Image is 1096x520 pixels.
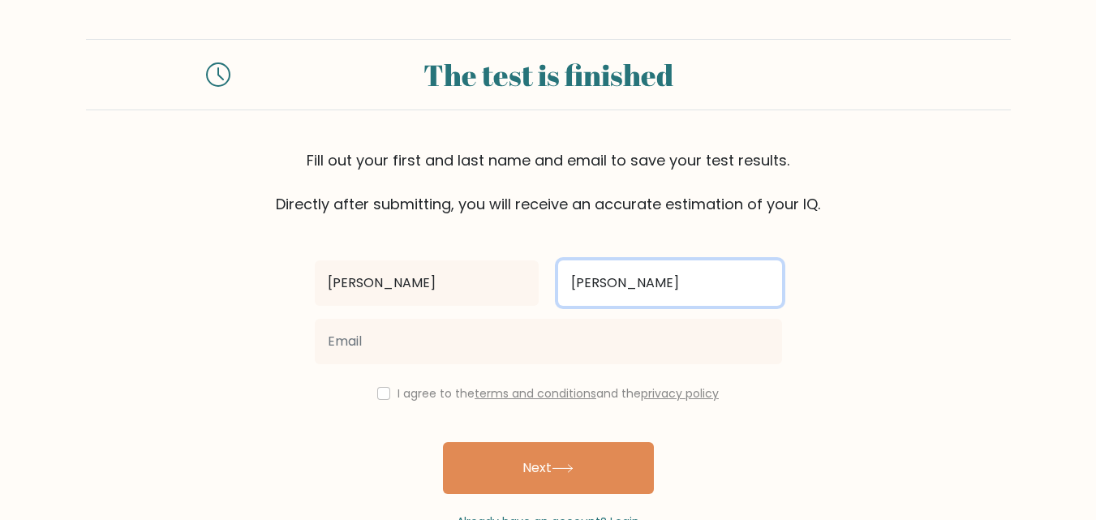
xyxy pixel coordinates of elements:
a: terms and conditions [475,385,596,402]
div: The test is finished [250,53,847,97]
label: I agree to the and the [398,385,719,402]
input: First name [315,260,539,306]
a: privacy policy [641,385,719,402]
input: Last name [558,260,782,306]
input: Email [315,319,782,364]
div: Fill out your first and last name and email to save your test results. Directly after submitting,... [86,149,1011,215]
button: Next [443,442,654,494]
